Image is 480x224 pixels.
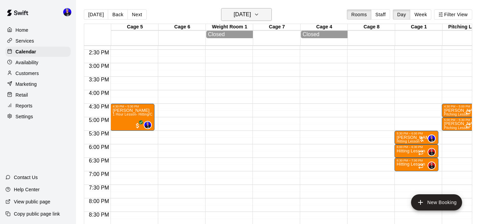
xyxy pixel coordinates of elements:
[5,25,71,35] a: Home
[428,148,436,156] div: Nick Evans
[14,210,60,217] p: Copy public page link
[394,131,438,144] div: 5:30 PM – 6:00 PM: Adeline Jenkins
[108,9,128,20] button: Back
[348,24,395,30] div: Cage 8
[430,134,436,143] span: Tyler LeClair
[5,101,71,111] a: Reports
[127,9,146,20] button: Next
[113,113,164,116] span: 1 Hour Lesson- Hitting/Catching
[253,24,301,30] div: Cage 7
[16,27,28,33] p: Home
[418,164,424,169] span: Recurring event
[430,161,436,170] span: Nick Evans
[5,68,71,78] a: Customers
[221,8,272,21] button: [DATE]
[14,174,38,181] p: Contact Us
[87,144,111,150] span: 6:00 PM
[111,24,159,30] div: Cage 5
[428,135,435,142] img: Tyler LeClair
[410,9,431,20] button: Week
[5,90,71,100] a: Retail
[16,38,34,44] p: Services
[62,5,76,19] div: Tyler LeClair
[444,126,470,130] span: Pitching Lesson
[303,31,346,38] div: Closed
[371,9,390,20] button: Staff
[87,131,111,136] span: 5:30 PM
[434,9,472,20] button: Filter View
[16,113,33,120] p: Settings
[146,121,152,129] span: Tyler LeClair
[418,150,424,155] span: Recurring event
[428,161,436,170] div: Nick Evans
[208,31,251,38] div: Closed
[393,9,410,20] button: Day
[16,81,37,88] p: Marketing
[159,24,206,30] div: Cage 6
[16,102,32,109] p: Reports
[5,79,71,89] a: Marketing
[394,144,438,158] div: 6:00 PM – 6:30 PM: Hitting Lesson
[5,36,71,46] a: Services
[87,50,111,55] span: 2:30 PM
[16,70,39,77] p: Customers
[87,77,111,82] span: 3:30 PM
[411,194,462,210] button: add
[14,198,50,205] p: View public page
[144,122,151,128] img: Tyler LeClair
[428,149,435,155] img: Nick Evans
[134,122,141,129] span: All customers have paid
[397,132,436,135] div: 5:30 PM – 6:00 PM
[87,63,111,69] span: 3:00 PM
[347,9,371,20] button: Rooms
[16,59,39,66] p: Availability
[5,47,71,57] a: Calendar
[87,117,111,123] span: 5:00 PM
[430,148,436,156] span: Nick Evans
[5,111,71,122] a: Settings
[111,104,154,131] div: 4:30 PM – 5:30 PM: Robert Murphy
[397,159,436,162] div: 6:30 PM – 7:00 PM
[113,105,152,108] div: 4:30 PM – 5:30 PM
[87,90,111,96] span: 4:00 PM
[234,10,251,19] h6: [DATE]
[14,186,40,193] p: Help Center
[206,24,253,30] div: Weight Room 1
[63,8,71,16] img: Tyler LeClair
[87,212,111,218] span: 8:30 PM
[428,134,436,143] div: Tyler LeClair
[394,158,438,171] div: 6:30 PM – 7:00 PM: Hitting Lesson
[87,158,111,164] span: 6:30 PM
[84,9,108,20] button: [DATE]
[87,198,111,204] span: 8:00 PM
[428,162,435,169] img: Nick Evans
[87,171,111,177] span: 7:00 PM
[465,123,471,128] span: Recurring event
[397,140,419,143] span: Hitting Lesson
[301,24,348,30] div: Cage 4
[16,48,36,55] p: Calendar
[444,113,470,116] span: Pitching Lesson
[5,57,71,68] a: Availability
[87,185,111,191] span: 7:30 PM
[87,104,111,109] span: 4:30 PM
[16,92,28,98] p: Retail
[144,121,152,129] div: Tyler LeClair
[397,145,436,149] div: 6:00 PM – 6:30 PM
[465,109,471,115] span: Recurring event
[395,24,442,30] div: Cage 1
